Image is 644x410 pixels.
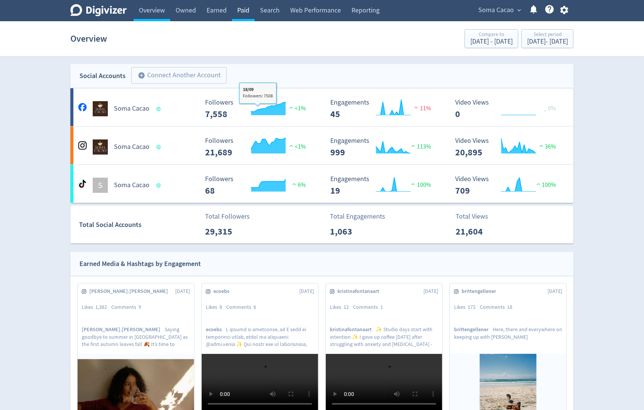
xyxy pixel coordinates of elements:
[93,178,108,193] div: S
[219,304,222,310] span: 8
[95,304,107,310] span: 1,382
[89,288,172,295] span: [PERSON_NAME].[PERSON_NAME]
[330,304,353,311] div: Likes
[70,127,574,164] a: Soma Cacao undefinedSoma Cacao Followers 21,689 Followers 21,689 <1% Engagements 999 Engagements ...
[507,304,512,310] span: 18
[157,145,163,149] span: Data last synced: 7 Oct 2025, 3:01am (AEDT)
[412,105,431,112] span: 11%
[205,211,250,222] p: Total Followers
[380,304,383,310] span: 1
[114,104,149,113] h5: Soma Cacao
[157,107,163,111] span: Data last synced: 7 Oct 2025, 3:01am (AEDT)
[462,288,500,295] span: brittengellener
[79,258,201,269] div: Earned Media & Hashtags by Engagement
[205,225,249,238] p: 29,315
[82,326,165,333] span: [PERSON_NAME].[PERSON_NAME]
[82,326,190,347] p: Saying goodbye to summer in [GEOGRAPHIC_DATA] as the first autumn leaves fall 🍂 It’s time to unpa...
[456,211,499,222] p: Total Views
[480,304,516,311] div: Comments
[423,288,438,295] span: [DATE]
[175,288,190,295] span: [DATE]
[548,288,562,295] span: [DATE]
[527,38,568,45] div: [DATE] - [DATE]
[291,181,298,187] img: positive-performance.svg
[131,67,227,84] button: Connect Another Account
[330,211,385,222] p: Total Engagements
[527,32,568,38] div: Select period
[288,143,295,149] img: positive-performance.svg
[456,225,499,238] p: 21,604
[330,326,438,347] p: ✨ Studio days start with intention ✨ I gave up coffee [DATE] after struggling with anxiety and [M...
[452,175,565,196] svg: Video Views 709
[202,137,315,157] svg: Followers 21,689
[470,38,513,45] div: [DATE] - [DATE]
[454,326,562,347] p: Here, there and everywhere on keeping up with [PERSON_NAME]
[470,32,513,38] div: Compare to
[299,288,314,295] span: [DATE]
[226,304,260,311] div: Comments
[157,183,163,188] span: Data last synced: 7 Oct 2025, 6:02am (AEDT)
[254,304,256,310] span: 6
[538,143,545,149] img: positive-performance.svg
[202,175,315,196] svg: Followers 68
[114,142,149,152] h5: Soma Cacao
[409,143,431,150] span: 113%
[521,29,574,48] button: Select period[DATE]- [DATE]
[79,70,126,81] div: Social Accounts
[70,27,107,51] h1: Overview
[535,181,556,189] span: 100%
[138,304,141,310] span: 9
[206,326,226,333] span: ecoebs
[478,4,514,16] span: Soma Cacao
[409,181,417,187] img: positive-performance.svg
[468,304,476,310] span: 172
[544,105,556,112] span: _ 0%
[516,7,523,14] span: expand_more
[353,304,387,311] div: Comments
[70,165,574,203] a: SSoma Cacao Followers 68 Followers 68 6% Engagements 19 Engagements 19 100% Video Views 709 Video...
[114,181,149,190] h5: Soma Cacao
[111,304,145,311] div: Comments
[79,219,200,230] div: Total Social Accounts
[138,72,145,79] span: add_circle
[344,304,349,310] span: 12
[327,137,440,157] svg: Engagements 999
[93,139,108,155] img: Soma Cacao undefined
[82,304,111,311] div: Likes
[327,99,440,119] svg: Engagements 45
[476,4,523,16] button: Soma Cacao
[409,181,431,189] span: 100%
[206,326,314,347] p: L ipsumd si ametconse, ad E sedd ei temporinci utlab, etdol ma aliquaeni @admi.venia ✨ Qui nostr ...
[454,326,493,333] span: brittengellener
[288,105,306,112] span: <1%
[93,101,108,116] img: Soma Cacao undefined
[330,326,376,333] span: kristinafontanaart
[535,181,542,187] img: positive-performance.svg
[412,105,420,110] img: negative-performance.svg
[538,143,556,150] span: 36%
[288,143,306,150] span: <1%
[206,304,226,311] div: Likes
[338,288,383,295] span: kristinafontanaart
[452,99,565,119] svg: Video Views 0
[70,88,574,126] a: Soma Cacao undefinedSoma Cacao Followers 7,558 Followers 7,558 <1% Engagements 45 Engagements 45 ...
[291,181,306,189] span: 6%
[409,143,417,149] img: positive-performance.svg
[327,175,440,196] svg: Engagements 19
[202,99,315,119] svg: Followers 7,558
[288,105,295,110] img: positive-performance.svg
[452,137,565,157] svg: Video Views 20,895
[213,288,233,295] span: ecoebs
[454,304,480,311] div: Likes
[465,29,518,48] button: Compare to[DATE] - [DATE]
[330,225,373,238] p: 1,063
[126,68,227,84] a: Connect Another Account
